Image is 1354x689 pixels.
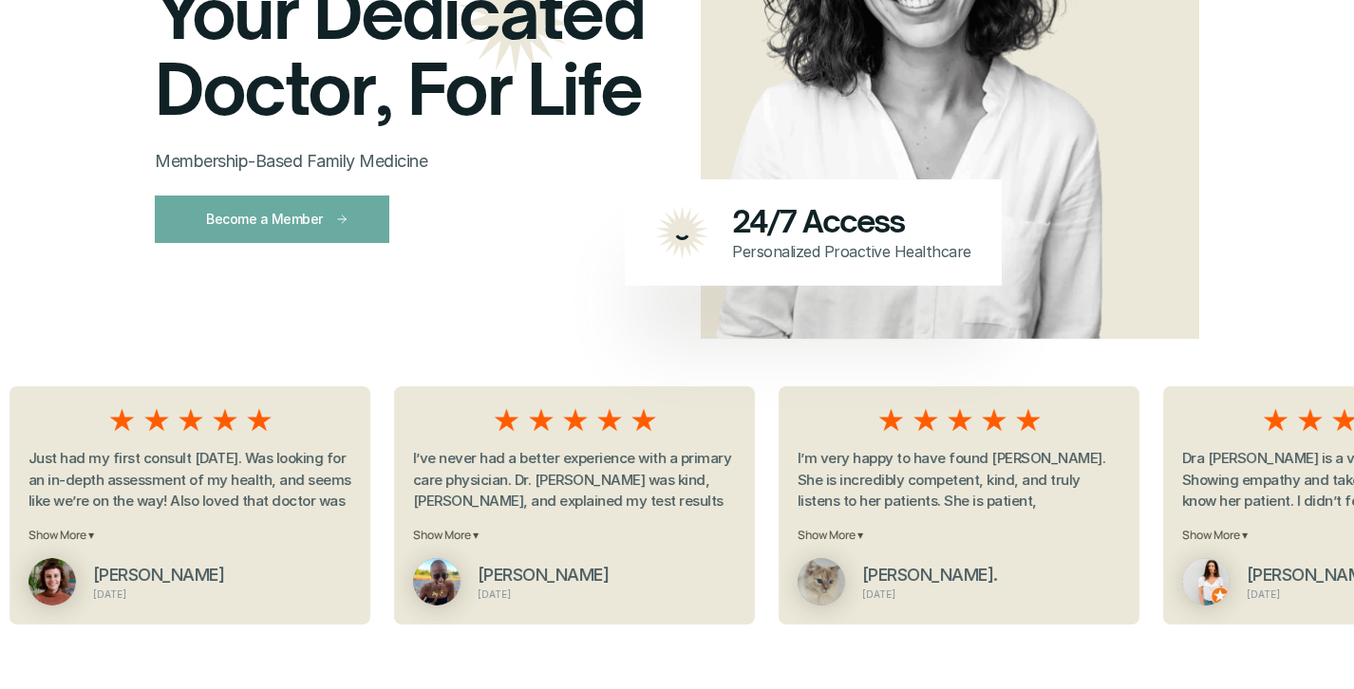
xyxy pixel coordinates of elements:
p: Personalized Proactive Healthcare [732,240,971,263]
p: Membership-Based Family Medicine [155,146,663,177]
div: [DATE] [861,588,894,600]
div: [DATE] [477,588,510,600]
div: [DATE] [92,588,125,600]
p: Show More ▾ [412,527,735,544]
p: [PERSON_NAME] [92,564,350,586]
h3: 24/7 Access [732,202,904,240]
p: Show More ▾ [797,527,1119,544]
p: Become a Member [206,207,323,231]
p: Just had my first consult [DATE]. Was looking for an in-depth assessment of my health, and seems ... [28,448,350,576]
p: I’m very happy to have found [PERSON_NAME]. She is incredibly competent, kind, and truly listens ... [797,448,1119,576]
p: I’ve never had a better experience with a primary care physician. Dr. [PERSON_NAME] was kind, [PE... [412,448,735,598]
p: [PERSON_NAME]. [861,564,1119,586]
div: [DATE] [1246,588,1279,600]
p: Show More ▾ [28,527,350,544]
a: Become a Member [155,196,389,242]
p: [PERSON_NAME] [477,564,735,586]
